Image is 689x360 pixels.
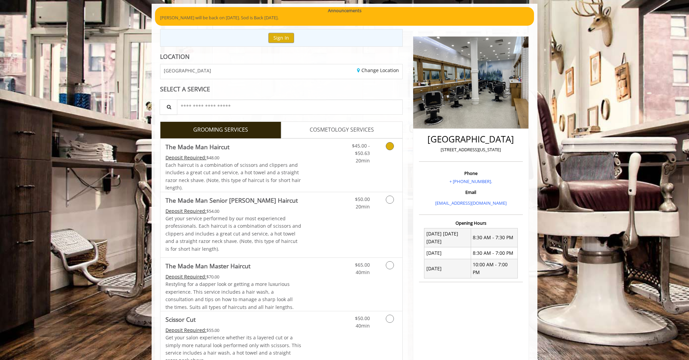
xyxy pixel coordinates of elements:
[421,190,521,195] h3: Email
[165,207,302,215] div: $54.00
[421,171,521,176] h3: Phone
[471,228,517,247] td: 8:30 AM - 7:30 PM
[268,33,294,43] button: Sign In
[424,259,471,278] td: [DATE]
[355,262,370,268] span: $65.00
[449,178,492,184] a: + [PHONE_NUMBER].
[165,273,302,280] div: $70.00
[165,327,302,334] div: $55.00
[355,196,370,202] span: $50.00
[165,327,206,333] span: This service needs some Advance to be paid before we block your appointment
[328,7,361,14] b: Announcements
[421,134,521,144] h2: [GEOGRAPHIC_DATA]
[352,142,370,156] span: $45.00 - $50.63
[421,146,521,153] p: [STREET_ADDRESS][US_STATE]
[424,247,471,259] td: [DATE]
[165,281,294,310] span: Restyling for a dapper look or getting a more luxurious experience. This service includes a hair ...
[165,154,302,161] div: $48.00
[356,203,370,210] span: 20min
[160,86,403,92] div: SELECT A SERVICE
[165,215,302,253] p: Get your service performed by our most experienced professionals. Each haircut is a combination o...
[165,315,196,324] b: Scissor Cut
[165,208,206,214] span: This service needs some Advance to be paid before we block your appointment
[160,14,529,21] p: [PERSON_NAME] will be back on [DATE]. Sod is Back [DATE].
[356,322,370,329] span: 40min
[164,68,211,73] span: [GEOGRAPHIC_DATA]
[471,259,517,278] td: 10:00 AM - 7:00 PM
[357,67,399,73] a: Change Location
[310,126,374,134] span: COSMETOLOGY SERVICES
[160,52,190,61] b: LOCATION
[435,200,507,206] a: [EMAIL_ADDRESS][DOMAIN_NAME]
[424,228,471,247] td: [DATE] [DATE] [DATE]
[419,221,523,225] h3: Opening Hours
[471,247,517,259] td: 8:30 AM - 7:00 PM
[165,261,250,271] b: The Made Man Master Haircut
[165,142,229,152] b: The Made Man Haircut
[165,162,301,191] span: Each haircut is a combination of scissors and clippers and includes a great cut and service, a ho...
[193,126,248,134] span: GROOMING SERVICES
[356,157,370,164] span: 20min
[165,273,206,280] span: This service needs some Advance to be paid before we block your appointment
[165,154,206,161] span: This service needs some Advance to be paid before we block your appointment
[165,196,298,205] b: The Made Man Senior [PERSON_NAME] Haircut
[356,269,370,275] span: 40min
[355,315,370,321] span: $50.00
[160,99,177,115] button: Service Search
